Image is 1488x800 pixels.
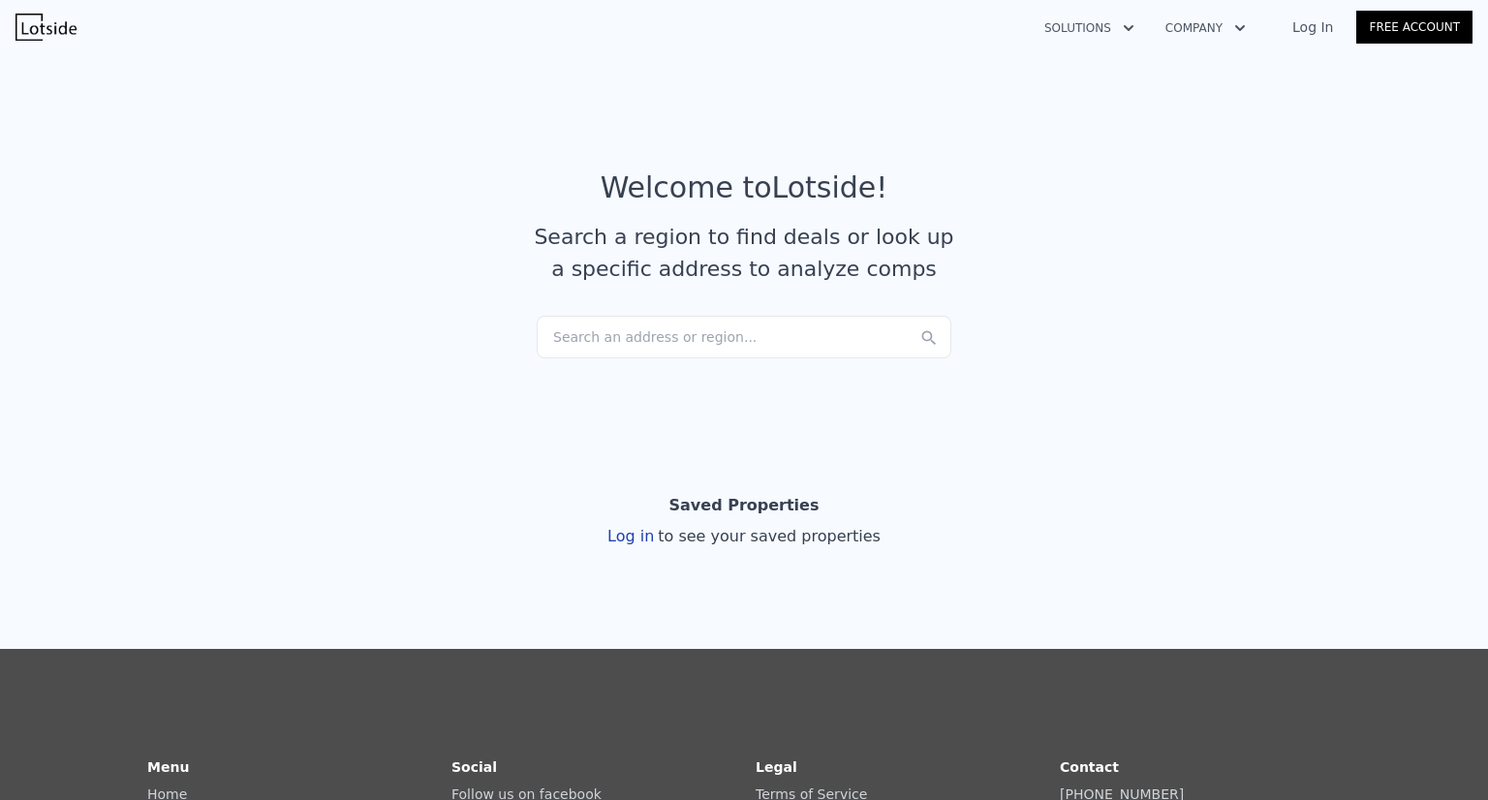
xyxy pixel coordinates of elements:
button: Solutions [1029,11,1150,46]
img: Lotside [15,14,77,41]
strong: Menu [147,759,189,775]
span: to see your saved properties [654,527,881,545]
div: Search a region to find deals or look up a specific address to analyze comps [527,221,961,285]
a: Log In [1269,17,1356,37]
div: Welcome to Lotside ! [601,170,888,205]
strong: Contact [1060,759,1119,775]
a: Free Account [1356,11,1472,44]
div: Search an address or region... [537,316,951,358]
strong: Social [451,759,497,775]
button: Company [1150,11,1261,46]
div: Saved Properties [669,486,820,525]
strong: Legal [756,759,797,775]
div: Log in [607,525,881,548]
